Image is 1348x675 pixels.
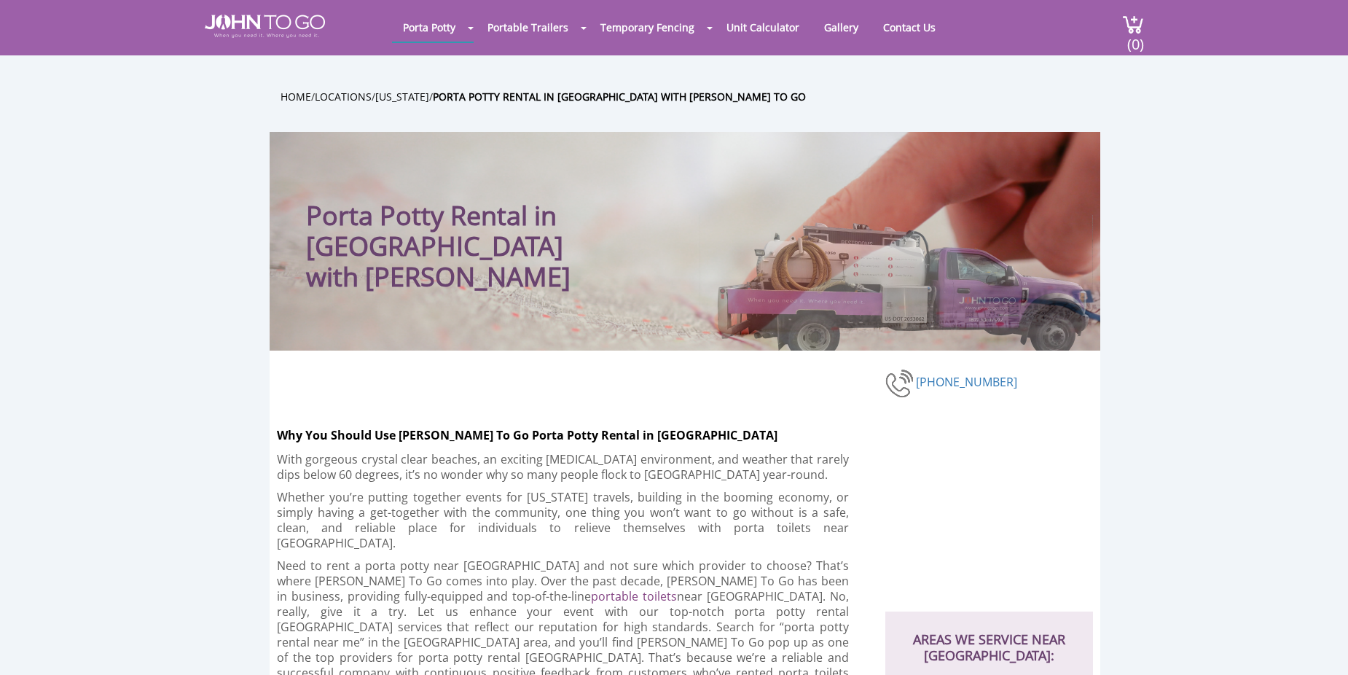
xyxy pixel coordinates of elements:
img: phone-number [885,367,916,399]
img: JOHN to go [205,15,325,38]
h1: Porta Potty Rental in [GEOGRAPHIC_DATA] with [PERSON_NAME] [306,161,776,292]
span: (0) [1126,23,1144,54]
a: Porta Potty Rental in [GEOGRAPHIC_DATA] with [PERSON_NAME] To Go [433,90,806,104]
h2: AREAS WE SERVICE NEAR [GEOGRAPHIC_DATA]: [900,612,1078,663]
p: With gorgeous crystal clear beaches, an exciting [MEDICAL_DATA] environment, and weather that rar... [277,452,849,483]
a: Home [281,90,311,104]
a: Portable Trailers [477,13,579,42]
img: Truck [700,215,1093,351]
a: Unit Calculator [716,13,810,42]
a: Porta Potty [392,13,466,42]
a: Temporary Fencing [589,13,705,42]
a: [US_STATE] [375,90,429,104]
a: [PHONE_NUMBER] [916,374,1017,390]
ul: / / / [281,88,1111,105]
a: Locations [315,90,372,104]
img: cart a [1122,15,1144,34]
h2: Why You Should Use [PERSON_NAME] To Go Porta Potty Rental in [GEOGRAPHIC_DATA] [277,418,885,445]
a: Gallery [813,13,869,42]
a: Contact Us [872,13,947,42]
a: portable toilets [591,588,677,604]
p: Whether you’re putting together events for [US_STATE] travels, building in the booming economy, o... [277,490,849,551]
